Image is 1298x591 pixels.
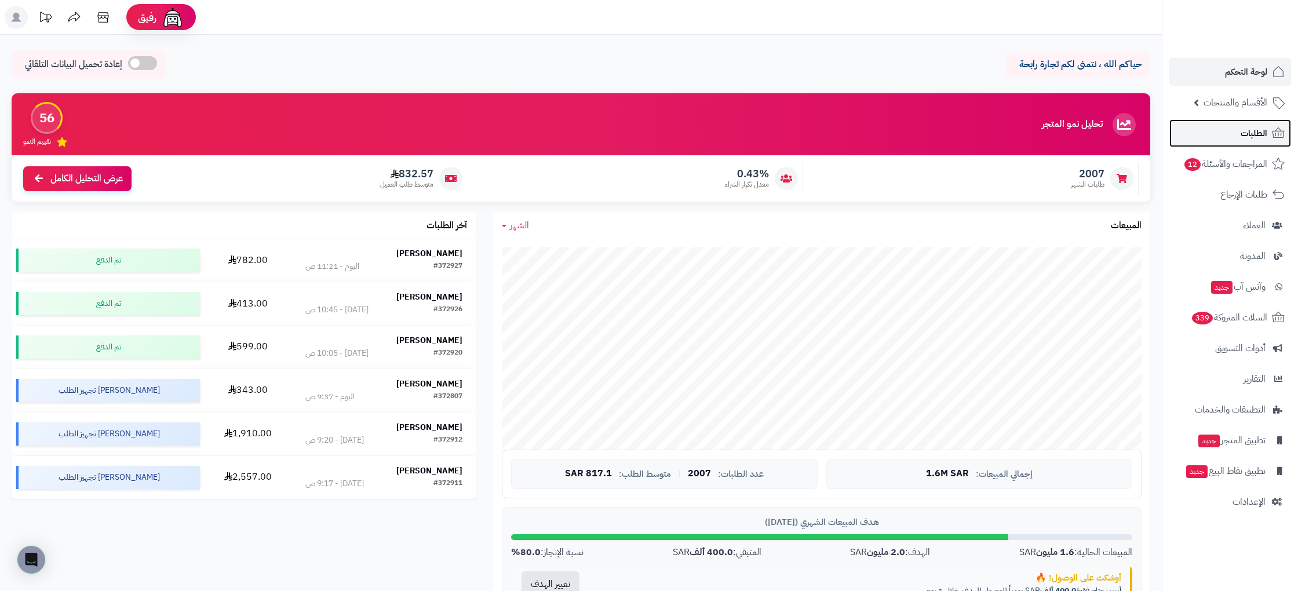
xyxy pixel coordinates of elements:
[1225,64,1267,80] span: لوحة التحكم
[1186,465,1208,478] span: جديد
[305,304,369,316] div: [DATE] - 10:45 ص
[1042,119,1103,130] h3: تحليل نمو المتجر
[688,469,711,479] span: 2007
[23,137,51,147] span: تقييم النمو
[17,546,45,574] div: Open Intercom Messenger
[1191,309,1267,326] span: السلات المتروكة
[1169,181,1291,209] a: طلبات الإرجاع
[1169,488,1291,516] a: الإعدادات
[396,378,462,390] strong: [PERSON_NAME]
[718,469,764,479] span: عدد الطلبات:
[25,58,122,71] span: إعادة تحميل البيانات التلقائي
[16,292,200,315] div: تم الدفع
[725,180,769,189] span: معدل تكرار الشراء
[1211,281,1233,294] span: جديد
[1014,58,1142,71] p: حياكم الله ، نتمنى لكم تجارة رابحة
[50,172,123,185] span: عرض التحليل الكامل
[1169,365,1291,393] a: التقارير
[396,247,462,260] strong: [PERSON_NAME]
[976,469,1033,479] span: إجمالي المبيعات:
[1233,494,1266,510] span: الإعدادات
[1215,340,1266,356] span: أدوات التسويق
[396,421,462,433] strong: [PERSON_NAME]
[673,546,761,559] div: المتبقي: SAR
[1169,273,1291,301] a: وآتس آبجديد
[23,166,132,191] a: عرض التحليل الكامل
[867,545,905,559] strong: 2.0 مليون
[1204,94,1267,111] span: الأقسام والمنتجات
[850,546,930,559] div: الهدف: SAR
[1169,211,1291,239] a: العملاء
[16,466,200,489] div: [PERSON_NAME] تجهيز الطلب
[396,291,462,303] strong: [PERSON_NAME]
[1198,435,1220,447] span: جديد
[678,469,681,478] span: |
[725,167,769,180] span: 0.43%
[426,221,467,231] h3: آخر الطلبات
[511,545,541,559] strong: 80.0%
[1244,371,1266,387] span: التقارير
[16,335,200,359] div: تم الدفع
[1071,180,1104,189] span: طلبات الشهر
[690,545,733,559] strong: 400.0 ألف
[16,249,200,272] div: تم الدفع
[433,435,462,446] div: #372912
[510,218,529,232] span: الشهر
[1169,457,1291,485] a: تطبيق نقاط البيعجديد
[161,6,184,29] img: ai-face.png
[1185,463,1266,479] span: تطبيق نقاط البيع
[16,422,200,446] div: [PERSON_NAME] تجهيز الطلب
[31,6,60,32] a: تحديثات المنصة
[205,282,293,325] td: 413.00
[502,219,529,232] a: الشهر
[599,572,1121,584] div: أوشكت على الوصول! 🔥
[396,465,462,477] strong: [PERSON_NAME]
[433,478,462,490] div: #372911
[138,10,156,24] span: رفيق
[1169,58,1291,86] a: لوحة التحكم
[1243,217,1266,234] span: العملاء
[380,180,433,189] span: متوسط طلب العميل
[380,167,433,180] span: 832.57
[1210,279,1266,295] span: وآتس آب
[511,516,1132,528] div: هدف المبيعات الشهري ([DATE])
[433,304,462,316] div: #372926
[1036,545,1074,559] strong: 1.6 مليون
[433,261,462,272] div: #372927
[1071,167,1104,180] span: 2007
[1197,432,1266,448] span: تطبيق المتجر
[305,391,355,403] div: اليوم - 9:37 ص
[16,379,200,402] div: [PERSON_NAME] تجهيز الطلب
[205,413,293,455] td: 1,910.00
[305,348,369,359] div: [DATE] - 10:05 ص
[1169,334,1291,362] a: أدوات التسويق
[1111,221,1142,231] h3: المبيعات
[565,469,612,479] span: 817.1 SAR
[1192,312,1213,324] span: 339
[205,239,293,282] td: 782.00
[1169,119,1291,147] a: الطلبات
[433,348,462,359] div: #372920
[205,326,293,369] td: 599.00
[1219,31,1287,56] img: logo-2.png
[305,261,359,272] div: اليوم - 11:21 ص
[305,435,364,446] div: [DATE] - 9:20 ص
[1169,396,1291,424] a: التطبيقات والخدمات
[1195,402,1266,418] span: التطبيقات والخدمات
[205,369,293,412] td: 343.00
[1169,304,1291,331] a: السلات المتروكة339
[1169,426,1291,454] a: تطبيق المتجرجديد
[1184,158,1201,171] span: 12
[1019,546,1132,559] div: المبيعات الحالية: SAR
[1169,242,1291,270] a: المدونة
[926,469,969,479] span: 1.6M SAR
[205,456,293,499] td: 2,557.00
[305,478,364,490] div: [DATE] - 9:17 ص
[511,546,584,559] div: نسبة الإنجاز:
[1169,150,1291,178] a: المراجعات والأسئلة12
[1220,187,1267,203] span: طلبات الإرجاع
[1183,156,1267,172] span: المراجعات والأسئلة
[619,469,671,479] span: متوسط الطلب:
[433,391,462,403] div: #372807
[396,334,462,346] strong: [PERSON_NAME]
